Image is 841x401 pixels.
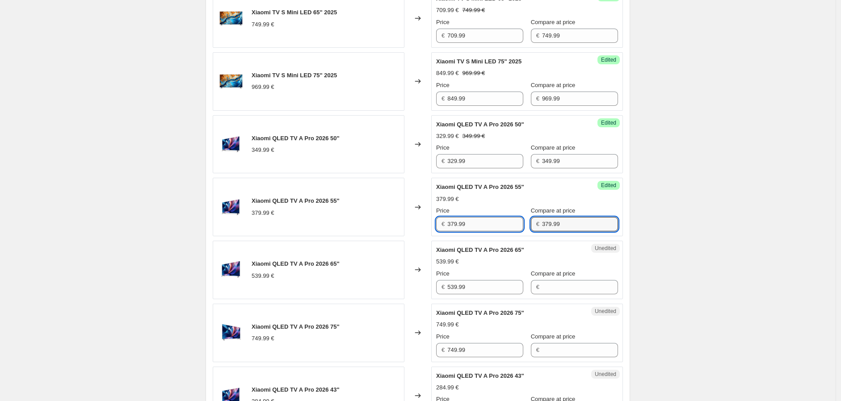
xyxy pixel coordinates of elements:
[442,158,445,164] span: €
[536,95,539,102] span: €
[442,32,445,39] span: €
[463,6,485,15] strike: 749.99 €
[531,333,576,340] span: Compare at price
[252,260,340,267] span: Xiaomi QLED TV A Pro 2026 65"
[536,32,539,39] span: €
[442,284,445,290] span: €
[595,308,616,315] span: Unedited
[463,69,485,78] strike: 969.99 €
[436,82,450,88] span: Price
[436,270,450,277] span: Price
[595,245,616,252] span: Unedited
[218,131,244,158] img: O39P-43U_50_55-right_3c42c04b-b923-49b1-ae8b-bffbe3c5be3b_80x.png
[218,319,244,346] img: O39P-65_75-left_80x.png
[536,158,539,164] span: €
[442,221,445,227] span: €
[436,383,459,392] div: 284.99 €
[436,372,524,379] span: Xiaomi QLED TV A Pro 2026 43"
[531,19,576,25] span: Compare at price
[252,197,340,204] span: Xiaomi QLED TV A Pro 2026 55"
[252,209,274,217] div: 379.99 €
[463,132,485,141] strike: 349.99 €
[252,146,274,155] div: 349.99 €
[436,69,459,78] div: 849.99 €
[436,309,524,316] span: Xiaomi QLED TV A Pro 2026 75"
[442,347,445,353] span: €
[252,83,274,92] div: 969.99 €
[531,82,576,88] span: Compare at price
[601,56,616,63] span: Edited
[436,132,459,141] div: 329.99 €
[436,257,459,266] div: 539.99 €
[536,284,539,290] span: €
[436,58,521,65] span: Xiaomi TV S Mini LED 75" 2025
[252,323,340,330] span: Xiaomi QLED TV A Pro 2026 75"
[218,256,244,283] img: O39P-65_75-right_80x.png
[436,121,524,128] span: Xiaomi QLED TV A Pro 2026 50"
[252,135,340,142] span: Xiaomi QLED TV A Pro 2026 50"
[436,246,524,253] span: Xiaomi QLED TV A Pro 2026 65"
[252,9,337,16] span: Xiaomi TV S Mini LED 65" 2025
[436,6,459,15] div: 709.99 €
[442,95,445,102] span: €
[436,333,450,340] span: Price
[218,68,244,95] img: 19585_S_Mini_LED_55-front_80x.png
[218,5,244,32] img: 19581_S_Mini_LED_55-front_80x.png
[252,20,274,29] div: 749.99 €
[531,144,576,151] span: Compare at price
[252,272,274,280] div: 539.99 €
[531,207,576,214] span: Compare at price
[252,72,337,79] span: Xiaomi TV S Mini LED 75" 2025
[252,386,340,393] span: Xiaomi QLED TV A Pro 2026 43"
[536,347,539,353] span: €
[436,144,450,151] span: Price
[436,320,459,329] div: 749.99 €
[531,270,576,277] span: Compare at price
[218,194,244,221] img: O39P-43U_50_55-right_538cc940-6bcb-44f7-99a6-96099a19b046_80x.png
[436,19,450,25] span: Price
[601,182,616,189] span: Edited
[436,184,524,190] span: Xiaomi QLED TV A Pro 2026 55"
[595,371,616,378] span: Unedited
[436,207,450,214] span: Price
[436,195,459,204] div: 379.99 €
[536,221,539,227] span: €
[252,334,274,343] div: 749.99 €
[601,119,616,126] span: Edited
